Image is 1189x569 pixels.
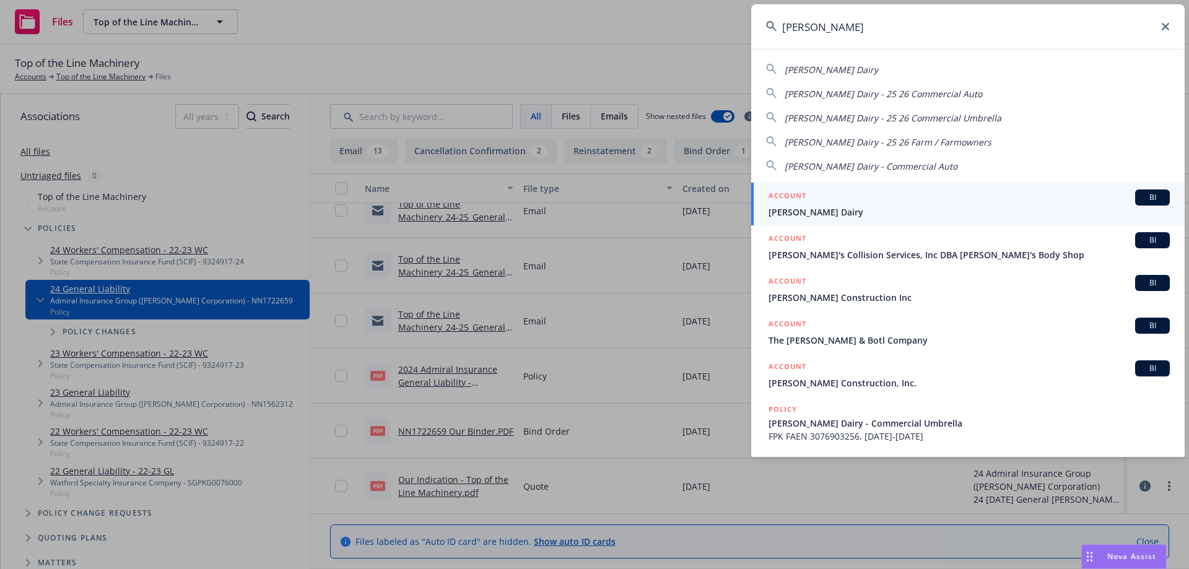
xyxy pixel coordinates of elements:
[751,396,1185,450] a: POLICY[PERSON_NAME] Dairy - Commercial UmbrellaFPK FAEN 3076903256, [DATE]-[DATE]
[769,232,806,247] h5: ACCOUNT
[769,291,1170,304] span: [PERSON_NAME] Construction Inc
[1081,544,1167,569] button: Nova Assist
[785,64,878,76] span: [PERSON_NAME] Dairy
[1140,277,1165,289] span: BI
[1140,320,1165,331] span: BI
[769,189,806,204] h5: ACCOUNT
[1140,235,1165,246] span: BI
[769,417,1170,430] span: [PERSON_NAME] Dairy - Commercial Umbrella
[751,225,1185,268] a: ACCOUNTBI[PERSON_NAME]'s Collision Services, Inc DBA [PERSON_NAME]'s Body Shop
[751,450,1185,503] a: POLICY
[785,160,957,172] span: [PERSON_NAME] Dairy - Commercial Auto
[769,275,806,290] h5: ACCOUNT
[751,268,1185,311] a: ACCOUNTBI[PERSON_NAME] Construction Inc
[785,112,1001,124] span: [PERSON_NAME] Dairy - 25 26 Commercial Umbrella
[769,403,797,415] h5: POLICY
[769,206,1170,219] span: [PERSON_NAME] Dairy
[1107,551,1156,562] span: Nova Assist
[785,88,982,100] span: [PERSON_NAME] Dairy - 25 26 Commercial Auto
[769,334,1170,347] span: The [PERSON_NAME] & Botl Company
[1140,363,1165,374] span: BI
[1140,192,1165,203] span: BI
[769,456,797,469] h5: POLICY
[769,248,1170,261] span: [PERSON_NAME]'s Collision Services, Inc DBA [PERSON_NAME]'s Body Shop
[1082,545,1097,568] div: Drag to move
[769,318,806,332] h5: ACCOUNT
[751,354,1185,396] a: ACCOUNTBI[PERSON_NAME] Construction, Inc.
[785,136,991,148] span: [PERSON_NAME] Dairy - 25 26 Farm / Farmowners
[751,183,1185,225] a: ACCOUNTBI[PERSON_NAME] Dairy
[769,360,806,375] h5: ACCOUNT
[751,311,1185,354] a: ACCOUNTBIThe [PERSON_NAME] & Botl Company
[751,4,1185,49] input: Search...
[769,430,1170,443] span: FPK FAEN 3076903256, [DATE]-[DATE]
[769,376,1170,389] span: [PERSON_NAME] Construction, Inc.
